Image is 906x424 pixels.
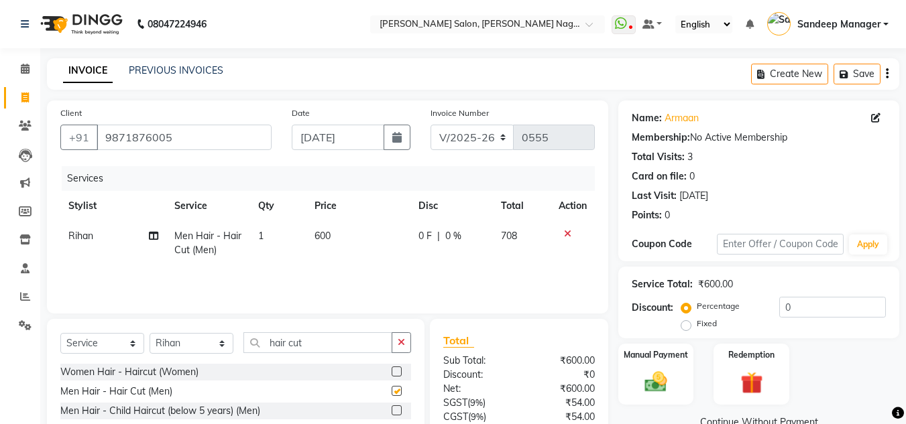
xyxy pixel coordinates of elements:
th: Total [493,191,551,221]
div: Discount: [632,301,673,315]
img: logo [34,5,126,43]
th: Service [166,191,251,221]
span: 0 % [445,229,461,243]
div: Women Hair - Haircut (Women) [60,365,199,379]
img: _gift.svg [734,369,770,397]
label: Redemption [728,349,775,361]
div: Total Visits: [632,150,685,164]
th: Action [551,191,595,221]
div: [DATE] [679,189,708,203]
th: Price [306,191,410,221]
span: 708 [501,230,517,242]
div: Last Visit: [632,189,677,203]
span: CGST [443,411,468,423]
input: Search by Name/Mobile/Email/Code [97,125,272,150]
span: 600 [315,230,331,242]
div: Points: [632,208,662,222]
a: Armaan [665,111,699,125]
div: ₹54.00 [519,410,605,424]
div: Sub Total: [433,354,519,368]
div: Card on file: [632,169,687,184]
div: 0 [689,169,695,184]
th: Disc [410,191,493,221]
label: Client [60,107,82,119]
button: Apply [849,234,887,255]
button: +91 [60,125,98,150]
div: Services [62,166,605,191]
div: ( ) [433,396,519,410]
span: 9% [471,411,484,422]
span: Sandeep Manager [797,17,881,31]
label: Manual Payment [624,349,688,361]
label: Date [292,107,310,119]
div: ₹600.00 [698,277,733,291]
span: SGST [443,397,467,409]
span: 9% [470,397,483,408]
a: INVOICE [63,59,113,83]
div: Men Hair - Hair Cut (Men) [60,384,172,399]
button: Create New [751,64,828,84]
div: Name: [632,111,662,125]
button: Save [834,64,881,84]
div: 3 [687,150,693,164]
div: Men Hair - Child Haircut (below 5 years) (Men) [60,404,260,418]
th: Qty [250,191,306,221]
label: Invoice Number [431,107,489,119]
input: Search or Scan [243,332,392,353]
span: Men Hair - Hair Cut (Men) [174,230,241,256]
img: Sandeep Manager [767,12,791,36]
div: 0 [665,208,670,222]
div: Discount: [433,368,519,382]
span: Total [443,334,474,348]
span: Rihan [68,230,93,242]
div: Coupon Code [632,237,716,251]
span: 1 [258,230,264,242]
div: No Active Membership [632,131,886,145]
b: 08047224946 [148,5,207,43]
div: ( ) [433,410,519,424]
span: 0 F [418,229,432,243]
div: ₹54.00 [519,396,605,410]
div: ₹0 [519,368,605,382]
label: Percentage [697,300,740,312]
div: ₹600.00 [519,382,605,396]
th: Stylist [60,191,166,221]
input: Enter Offer / Coupon Code [717,234,844,255]
div: ₹600.00 [519,354,605,368]
div: Service Total: [632,277,693,291]
img: _cash.svg [638,369,674,395]
a: PREVIOUS INVOICES [129,64,223,76]
span: | [437,229,440,243]
div: Net: [433,382,519,396]
label: Fixed [697,317,717,330]
div: Membership: [632,131,690,145]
